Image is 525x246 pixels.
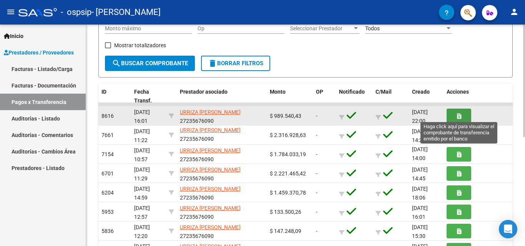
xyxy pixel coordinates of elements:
[316,170,317,177] span: -
[316,113,317,119] span: -
[180,109,241,124] span: 27235676090
[91,4,161,21] span: - [PERSON_NAME]
[316,190,317,196] span: -
[134,167,150,182] span: [DATE] 11:29
[180,109,241,115] span: URRIZA [PERSON_NAME]
[270,228,301,234] span: $ 147.248,09
[180,89,228,95] span: Prestador asociado
[290,25,352,32] span: Seleccionar Prestador
[180,205,241,211] span: URRIZA [PERSON_NAME]
[412,224,428,239] span: [DATE] 15:30
[134,89,152,104] span: Fecha Transf.
[180,147,241,154] span: URRIZA [PERSON_NAME]
[101,132,114,138] span: 7661
[101,113,114,119] span: 8616
[134,147,150,162] span: [DATE] 10:57
[316,228,317,234] span: -
[510,7,519,17] mat-icon: person
[208,60,263,67] span: Borrar Filtros
[375,89,392,95] span: C/Mail
[447,89,469,95] span: Acciones
[134,224,150,239] span: [DATE] 12:20
[180,224,241,239] span: 27235676090
[412,186,428,201] span: [DATE] 18:06
[412,109,428,124] span: [DATE] 22:00
[444,84,513,109] datatable-header-cell: Acciones
[270,209,301,215] span: $ 133.500,26
[180,224,241,230] span: URRIZA [PERSON_NAME]
[313,84,336,109] datatable-header-cell: OP
[270,190,306,196] span: $ 1.459.370,78
[180,167,241,182] span: 27235676090
[101,170,114,177] span: 6701
[134,205,150,220] span: [DATE] 12:57
[316,151,317,157] span: -
[101,151,114,157] span: 7154
[201,56,270,71] button: Borrar Filtros
[114,41,166,50] span: Mostrar totalizadores
[270,151,306,157] span: $ 1.784.033,19
[105,56,195,71] button: Buscar Comprobante
[134,109,150,124] span: [DATE] 16:01
[339,89,365,95] span: Notificado
[316,132,317,138] span: -
[134,186,150,201] span: [DATE] 14:59
[270,113,301,119] span: $ 989.540,43
[409,84,444,109] datatable-header-cell: Creado
[365,25,380,31] span: Todos
[270,170,306,177] span: $ 2.221.465,42
[499,220,517,238] div: Open Intercom Messenger
[101,89,106,95] span: ID
[412,205,428,220] span: [DATE] 16:01
[4,32,23,40] span: Inicio
[112,60,188,67] span: Buscar Comprobante
[208,59,217,68] mat-icon: delete
[180,186,241,201] span: 27235676090
[412,167,428,182] span: [DATE] 14:45
[61,4,91,21] span: - ospsip
[412,128,428,143] span: [DATE] 14:24
[180,186,241,192] span: URRIZA [PERSON_NAME]
[101,209,114,215] span: 5953
[101,228,114,234] span: 5836
[372,84,409,109] datatable-header-cell: C/Mail
[336,84,372,109] datatable-header-cell: Notificado
[316,89,323,95] span: OP
[180,127,241,142] span: 27235676090
[112,59,121,68] mat-icon: search
[180,205,241,220] span: 27235676090
[98,84,131,109] datatable-header-cell: ID
[177,84,267,109] datatable-header-cell: Prestador asociado
[101,190,114,196] span: 6204
[6,7,15,17] mat-icon: menu
[180,167,241,173] span: URRIZA [PERSON_NAME]
[131,84,166,109] datatable-header-cell: Fecha Transf.
[267,84,313,109] datatable-header-cell: Monto
[270,132,306,138] span: $ 2.316.928,63
[180,147,241,162] span: 27235676090
[134,128,150,143] span: [DATE] 11:22
[412,89,430,95] span: Creado
[316,209,317,215] span: -
[180,127,241,133] span: URRIZA [PERSON_NAME]
[270,89,286,95] span: Monto
[412,146,428,161] span: [DATE] 14:00
[4,48,74,57] span: Prestadores / Proveedores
